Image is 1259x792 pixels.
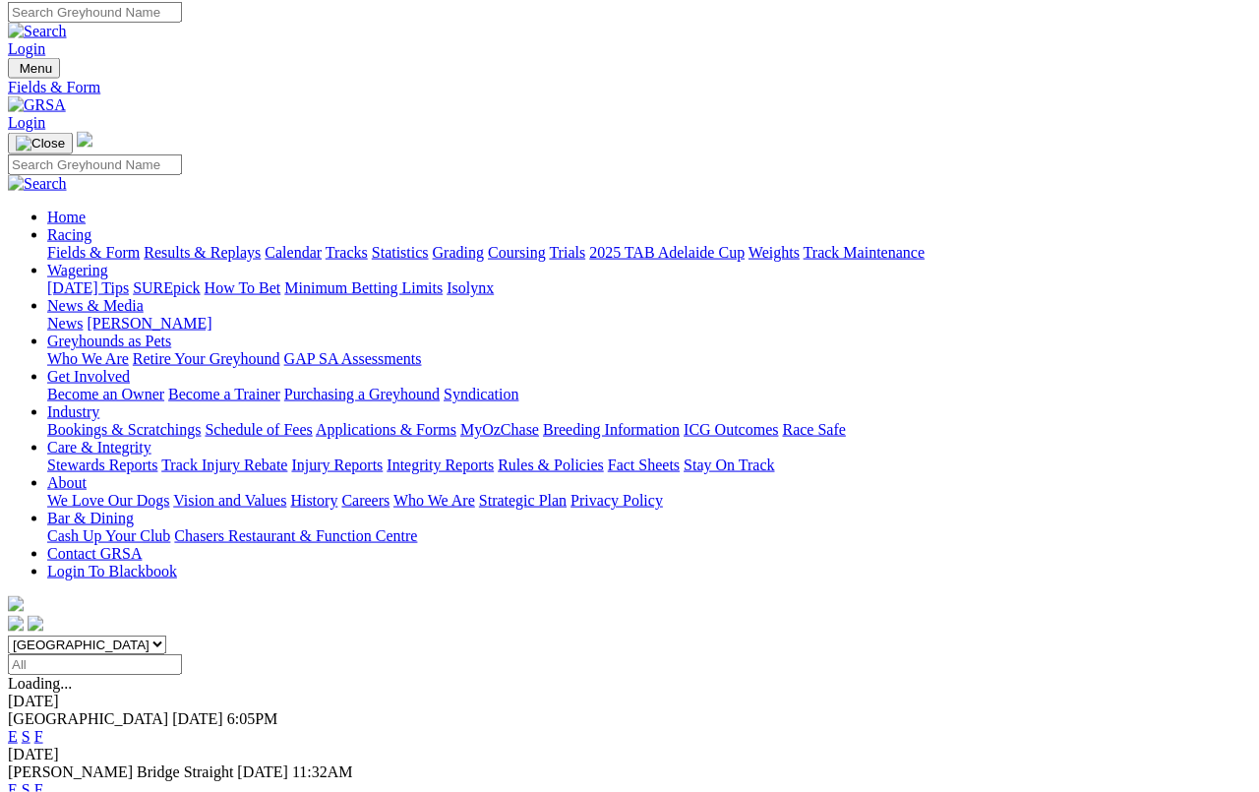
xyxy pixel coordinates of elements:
img: logo-grsa-white.png [77,132,92,148]
a: Track Injury Rebate [161,457,287,473]
a: Purchasing a Greyhound [284,386,440,402]
a: ICG Outcomes [684,421,778,438]
a: Integrity Reports [387,457,494,473]
a: Greyhounds as Pets [47,333,171,349]
a: Login [8,40,45,57]
a: How To Bet [205,279,281,296]
div: Wagering [47,279,1251,297]
div: Get Involved [47,386,1251,403]
a: Bar & Dining [47,510,134,526]
input: Search [8,154,182,175]
a: Trials [549,244,585,261]
button: Toggle navigation [8,58,60,79]
span: [PERSON_NAME] Bridge Straight [8,763,233,780]
a: Statistics [372,244,429,261]
img: Search [8,23,67,40]
a: [DATE] Tips [47,279,129,296]
a: Race Safe [782,421,845,438]
a: Rules & Policies [498,457,604,473]
span: [DATE] [237,763,288,780]
a: Results & Replays [144,244,261,261]
img: facebook.svg [8,616,24,632]
a: Coursing [488,244,546,261]
div: [DATE] [8,693,1251,710]
a: GAP SA Assessments [284,350,422,367]
a: About [47,474,87,491]
input: Select date [8,654,182,675]
a: Breeding Information [543,421,680,438]
a: Injury Reports [291,457,383,473]
a: Contact GRSA [47,545,142,562]
img: twitter.svg [28,616,43,632]
img: Search [8,175,67,193]
a: News [47,315,83,332]
div: Greyhounds as Pets [47,350,1251,368]
a: Bookings & Scratchings [47,421,201,438]
a: [PERSON_NAME] [87,315,211,332]
a: S [22,728,30,745]
a: Login To Blackbook [47,563,177,579]
span: Menu [20,61,52,76]
a: News & Media [47,297,144,314]
a: Become a Trainer [168,386,280,402]
a: Calendar [265,244,322,261]
a: Vision and Values [173,492,286,509]
a: F [34,728,43,745]
a: SUREpick [133,279,200,296]
a: Care & Integrity [47,439,151,456]
img: Close [16,136,65,152]
a: Tracks [326,244,368,261]
a: Login [8,114,45,131]
a: Wagering [47,262,108,278]
a: Privacy Policy [570,492,663,509]
a: Isolynx [447,279,494,296]
a: Racing [47,226,91,243]
a: E [8,728,18,745]
a: Track Maintenance [804,244,925,261]
a: History [290,492,337,509]
span: 11:32AM [292,763,353,780]
a: Strategic Plan [479,492,567,509]
a: Fact Sheets [608,457,680,473]
a: Chasers Restaurant & Function Centre [174,527,417,544]
button: Toggle navigation [8,133,73,154]
a: Syndication [444,386,518,402]
a: Schedule of Fees [205,421,312,438]
div: Racing [47,244,1251,262]
a: Become an Owner [47,386,164,402]
img: logo-grsa-white.png [8,596,24,612]
a: Applications & Forms [316,421,456,438]
img: GRSA [8,96,66,114]
a: Weights [749,244,800,261]
a: We Love Our Dogs [47,492,169,509]
span: Loading... [8,675,72,692]
a: Stewards Reports [47,457,157,473]
div: Bar & Dining [47,527,1251,545]
div: Industry [47,421,1251,439]
a: Get Involved [47,368,130,385]
input: Search [8,2,182,23]
div: News & Media [47,315,1251,333]
a: Fields & Form [47,244,140,261]
a: 2025 TAB Adelaide Cup [589,244,745,261]
a: Fields & Form [8,79,1251,96]
a: Who We Are [47,350,129,367]
a: Retire Your Greyhound [133,350,280,367]
a: Who We Are [393,492,475,509]
a: MyOzChase [460,421,539,438]
div: About [47,492,1251,510]
a: Stay On Track [684,457,774,473]
a: Minimum Betting Limits [284,279,443,296]
a: Cash Up Your Club [47,527,170,544]
span: [DATE] [172,710,223,727]
div: Care & Integrity [47,457,1251,474]
span: 6:05PM [227,710,278,727]
div: [DATE] [8,746,1251,763]
a: Careers [341,492,390,509]
a: Home [47,209,86,225]
a: Industry [47,403,99,420]
span: [GEOGRAPHIC_DATA] [8,710,168,727]
a: Grading [433,244,484,261]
